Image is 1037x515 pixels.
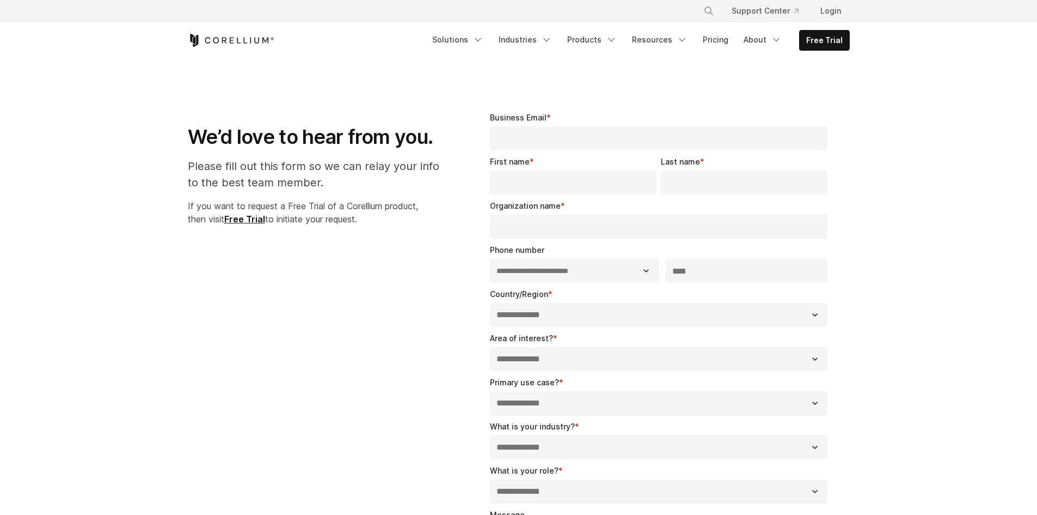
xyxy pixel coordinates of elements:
a: Login [812,1,850,21]
span: First name [490,157,530,166]
a: Resources [625,30,694,50]
span: Primary use case? [490,378,559,387]
a: Pricing [696,30,735,50]
p: Please fill out this form so we can relay your info to the best team member. [188,158,451,191]
span: Phone number [490,245,544,255]
p: If you want to request a Free Trial of a Corellium product, then visit to initiate your request. [188,199,451,226]
a: Support Center [723,1,807,21]
span: Area of interest? [490,334,553,343]
a: Solutions [426,30,490,50]
span: Business Email [490,113,547,122]
span: Organization name [490,201,561,210]
a: Corellium Home [188,34,274,47]
div: Navigation Menu [690,1,850,21]
span: Last name [661,157,700,166]
span: What is your industry? [490,422,575,431]
span: Country/Region [490,289,548,299]
span: What is your role? [490,466,559,475]
div: Navigation Menu [426,30,850,51]
a: Free Trial [224,214,265,225]
h1: We’d love to hear from you. [188,125,451,149]
a: Products [561,30,623,50]
a: About [737,30,788,50]
button: Search [699,1,719,21]
a: Free Trial [800,31,849,50]
a: Industries [492,30,559,50]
